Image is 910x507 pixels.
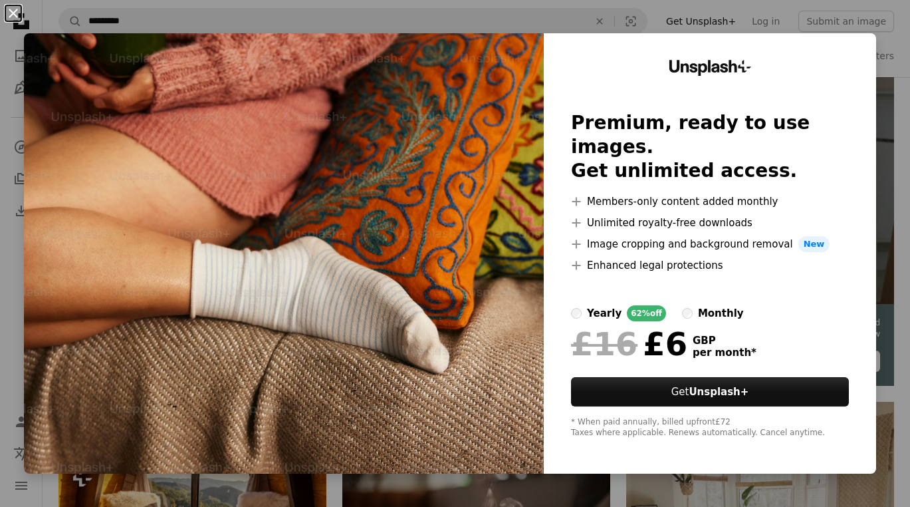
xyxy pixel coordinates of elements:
span: New [798,236,830,252]
li: Members-only content added monthly [571,194,849,210]
div: yearly [587,305,622,321]
span: £16 [571,327,637,361]
span: GBP [693,335,756,347]
div: £6 [571,327,687,361]
input: monthly [682,308,693,319]
button: GetUnsplash+ [571,377,849,407]
li: Enhanced legal protections [571,257,849,273]
input: yearly62%off [571,308,582,319]
h2: Premium, ready to use images. Get unlimited access. [571,111,849,183]
div: monthly [698,305,744,321]
span: per month * [693,347,756,359]
div: 62% off [627,305,666,321]
li: Image cropping and background removal [571,236,849,252]
div: * When paid annually, billed upfront £72 Taxes where applicable. Renews automatically. Cancel any... [571,417,849,438]
li: Unlimited royalty-free downloads [571,215,849,231]
strong: Unsplash+ [689,386,748,398]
